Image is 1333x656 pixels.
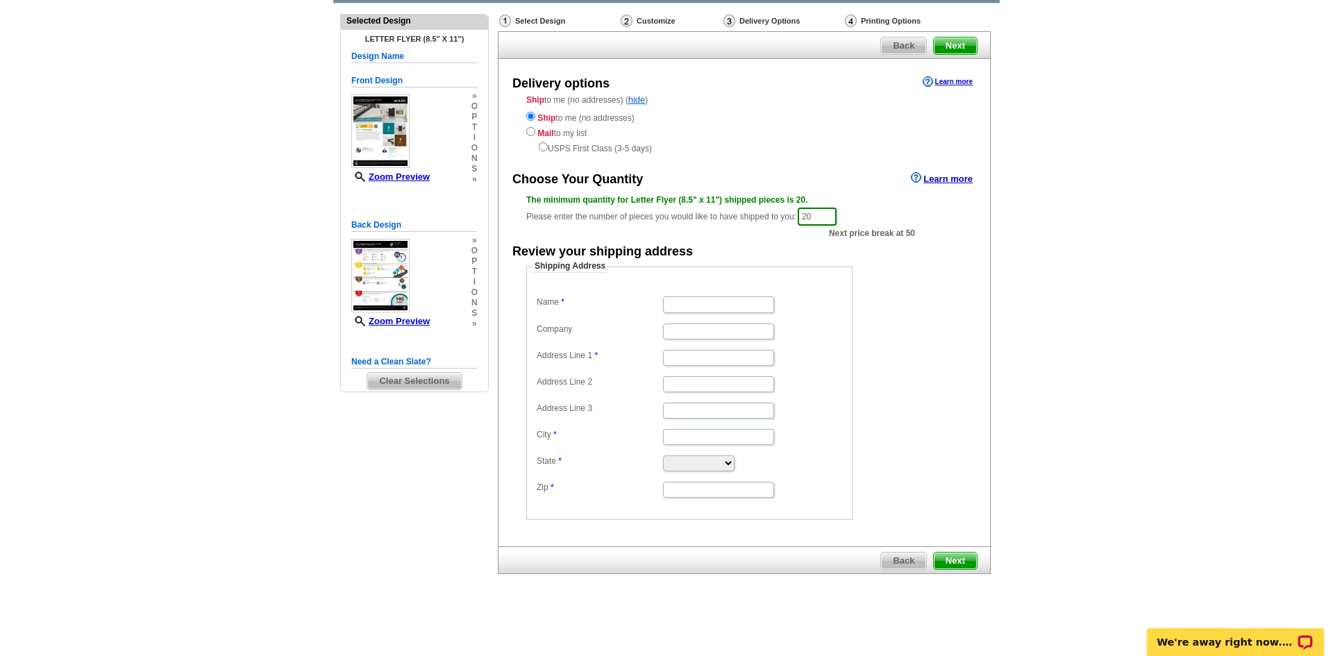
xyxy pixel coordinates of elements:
[723,15,735,27] img: Delivery Options
[526,95,544,105] strong: Ship
[512,243,693,261] div: Review your shipping address
[498,14,619,31] div: Select Design
[498,94,990,155] div: to me (no addresses) ( )
[628,94,646,105] a: hide
[471,133,478,143] span: i
[351,35,478,43] h4: Letter Flyer (8.5" x 11")
[351,316,430,326] a: Zoom Preview
[471,235,478,246] span: »
[351,355,478,369] h5: Need a Clean Slate?
[934,553,977,569] span: Next
[533,260,607,273] legend: Shipping Address
[471,287,478,298] span: o
[845,15,857,27] img: Printing Options & Summary
[512,75,610,93] div: Delivery options
[471,91,478,101] span: »
[351,219,478,232] h5: Back Design
[471,319,478,329] span: »
[351,239,410,312] img: small-thumb.jpg
[471,112,478,122] span: p
[537,455,662,467] label: State
[537,482,662,494] label: Zip
[471,153,478,164] span: n
[351,171,430,182] a: Zoom Preview
[881,37,926,54] span: Back
[341,15,488,27] div: Selected Design
[471,164,478,174] span: s
[499,15,511,27] img: Select Design
[351,94,410,168] img: small-thumb.jpg
[367,373,461,389] span: Clear Selections
[471,246,478,256] span: o
[471,143,478,153] span: o
[526,109,962,155] div: to me (no addresses) to my list
[722,14,844,31] div: Delivery Options
[471,122,478,133] span: t
[471,267,478,277] span: t
[829,227,915,239] span: Next price break at 50
[537,376,662,388] label: Address Line 2
[351,74,478,87] h5: Front Design
[526,194,962,206] div: The minimum quantity for Letter Flyer (8.5" x 11") shipped pieces is 20.
[537,296,662,308] label: Name
[537,350,662,362] label: Address Line 1
[351,50,478,63] h5: Design Name
[923,76,973,87] a: Learn more
[844,14,967,28] div: Printing Options
[471,277,478,287] span: i
[880,552,927,570] a: Back
[471,256,478,267] span: p
[537,429,662,441] label: City
[537,323,662,335] label: Company
[934,37,977,54] span: Next
[911,172,973,183] a: Learn more
[881,553,926,569] span: Back
[471,174,478,185] span: »
[880,37,927,55] a: Back
[619,14,722,28] div: Customize
[471,101,478,112] span: o
[526,140,962,155] div: USPS First Class (3-5 days)
[512,171,643,189] div: Choose Your Quantity
[621,15,632,27] img: Customize
[471,298,478,308] span: n
[537,128,553,138] strong: Mail
[526,194,962,227] div: Please enter the number of pieces you would like to have shipped to you:
[537,113,555,123] strong: Ship
[471,308,478,319] span: s
[1138,612,1333,656] iframe: LiveChat chat widget
[537,403,662,414] label: Address Line 3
